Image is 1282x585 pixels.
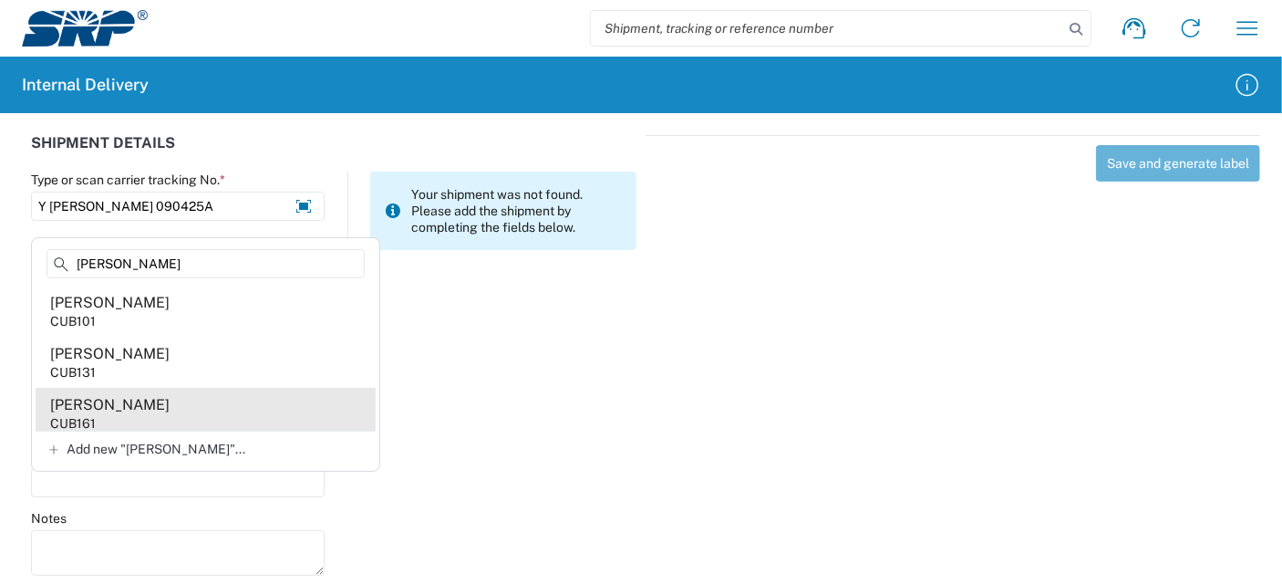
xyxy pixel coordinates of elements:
[50,293,170,313] div: [PERSON_NAME]
[31,510,67,527] label: Notes
[50,344,170,364] div: [PERSON_NAME]
[591,11,1063,46] input: Shipment, tracking or reference number
[67,441,245,457] span: Add new "[PERSON_NAME]"...
[31,172,225,188] label: Type or scan carrier tracking No.
[22,74,149,96] h2: Internal Delivery
[22,10,148,47] img: srp
[50,364,96,381] div: CUB131
[412,186,623,235] span: Your shipment was not found. Please add the shipment by completing the fields below.
[31,135,636,172] div: SHIPMENT DETAILS
[50,313,96,329] div: CUB101
[50,415,96,432] div: CUB161
[50,395,170,415] div: [PERSON_NAME]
